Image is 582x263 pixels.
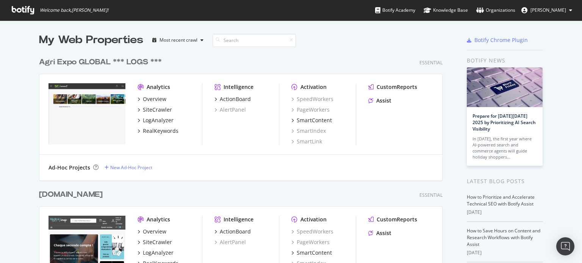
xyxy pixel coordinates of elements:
a: How to Save Hours on Content and Research Workflows with Botify Assist [467,227,540,247]
a: SpeedWorkers [291,228,333,235]
div: Intelligence [224,216,253,223]
img: www.agriexpo.online [48,83,125,145]
span: Julien Lami [530,7,566,13]
a: SpeedWorkers [291,95,333,103]
a: LogAnalyzer [138,117,174,124]
div: ActionBoard [220,228,251,235]
div: Open Intercom Messenger [556,237,574,255]
div: SmartContent [297,249,332,257]
div: LogAnalyzer [143,117,174,124]
div: [DOMAIN_NAME] [39,189,103,200]
div: Botify Chrome Plugin [474,36,528,44]
img: Prepare for Black Friday 2025 by Prioritizing AI Search Visibility [467,67,543,107]
a: Botify Chrome Plugin [467,36,528,44]
div: Most recent crawl [160,38,197,42]
a: Assist [368,229,391,237]
button: [PERSON_NAME] [515,4,578,16]
a: Assist [368,97,391,104]
a: SmartIndex [291,127,326,135]
div: Latest Blog Posts [467,177,543,185]
a: CustomReports [368,83,417,91]
a: SmartContent [291,249,332,257]
a: PageWorkers [291,238,330,246]
div: New Ad-Hoc Project [110,164,152,171]
a: SmartLink [291,138,322,145]
div: Organizations [476,6,515,14]
a: PageWorkers [291,106,330,114]
a: SiteCrawler [138,238,172,246]
div: Botify Academy [375,6,415,14]
div: Activation [300,216,327,223]
a: CustomReports [368,216,417,223]
div: Intelligence [224,83,253,91]
a: SmartContent [291,117,332,124]
div: Knowledge Base [424,6,468,14]
div: CustomReports [377,216,417,223]
div: Activation [300,83,327,91]
div: Overview [143,95,166,103]
div: RealKeywords [143,127,178,135]
a: Overview [138,228,166,235]
a: [DOMAIN_NAME] [39,189,106,200]
div: CustomReports [377,83,417,91]
div: Botify news [467,56,543,65]
a: Overview [138,95,166,103]
div: Overview [143,228,166,235]
div: My Web Properties [39,33,143,48]
a: Prepare for [DATE][DATE] 2025 by Prioritizing AI Search Visibility [472,113,536,132]
div: Essential [419,192,443,198]
div: SiteCrawler [143,106,172,114]
a: SiteCrawler [138,106,172,114]
button: Most recent crawl [149,34,207,46]
div: Essential [419,59,443,66]
span: Welcome back, [PERSON_NAME] ! [40,7,108,13]
div: SmartContent [297,117,332,124]
a: LogAnalyzer [138,249,174,257]
div: [DATE] [467,249,543,256]
div: SiteCrawler [143,238,172,246]
div: Ad-Hoc Projects [48,164,90,171]
a: AlertPanel [214,106,246,114]
div: Assist [376,97,391,104]
a: ActionBoard [214,95,251,103]
a: RealKeywords [138,127,178,135]
a: New Ad-Hoc Project [105,164,152,171]
div: Analytics [147,216,170,223]
div: LogAnalyzer [143,249,174,257]
a: ActionBoard [214,228,251,235]
div: Assist [376,229,391,237]
div: ActionBoard [220,95,251,103]
div: Analytics [147,83,170,91]
div: [DATE] [467,209,543,216]
div: In [DATE], the first year where AI-powered search and commerce agents will guide holiday shoppers… [472,136,537,160]
a: AlertPanel [214,238,246,246]
input: Search [213,34,296,47]
a: How to Prioritize and Accelerate Technical SEO with Botify Assist [467,194,535,207]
